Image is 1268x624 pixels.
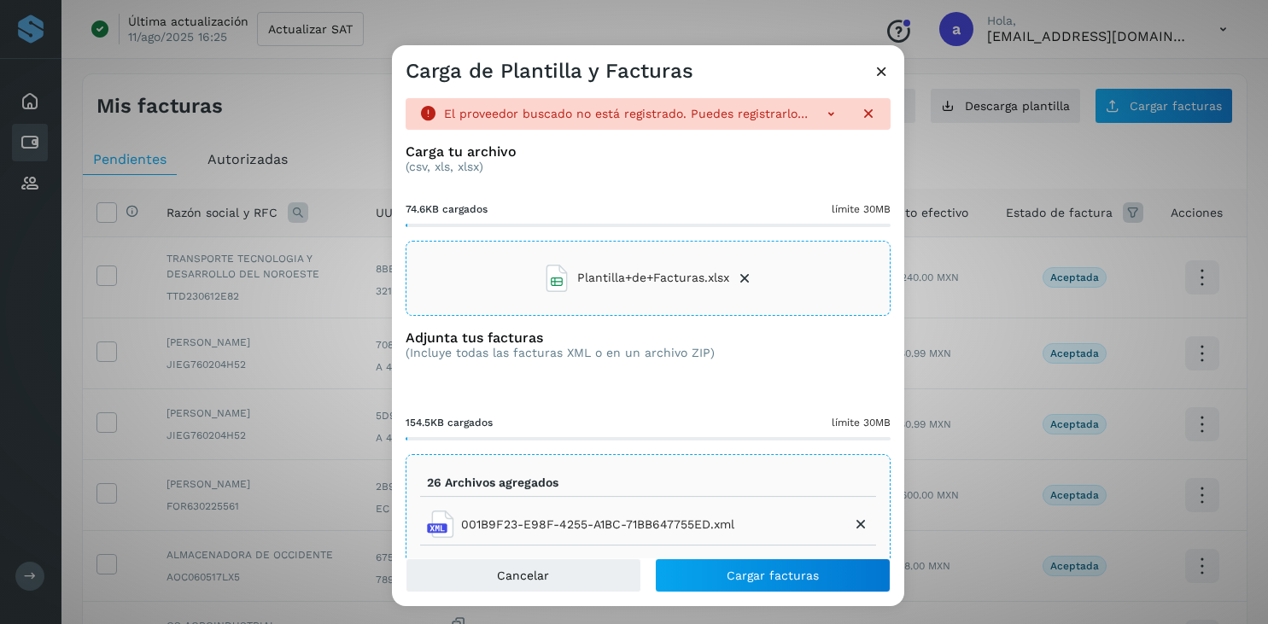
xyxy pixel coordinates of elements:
span: 154.5KB cargados [406,415,493,430]
span: límite 30MB [832,201,891,217]
p: El proveedor buscado no está registrado. Puedes registrarlo. [444,107,801,120]
p: 26 Archivos agregados [427,475,558,490]
p: (Incluye todas las facturas XML o en un archivo ZIP) [406,346,715,360]
span: Cargar facturas [727,569,819,581]
p: (csv, xls, xlsx) [406,160,891,174]
button: Cancelar [406,558,641,592]
h3: Adjunta tus facturas [406,329,715,346]
h3: Carga tu archivo [406,143,891,160]
span: límite 30MB [832,415,891,430]
span: 001B9F23-E98F-4255-A1BC-71BB647755ED.xml [461,516,734,534]
span: Cancelar [497,569,549,581]
span: 74.6KB cargados [406,201,488,217]
button: Cargar facturas [655,558,891,592]
h3: Carga de Plantilla y Facturas [406,59,693,84]
span: Plantilla+de+Facturas.xlsx [577,269,729,287]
